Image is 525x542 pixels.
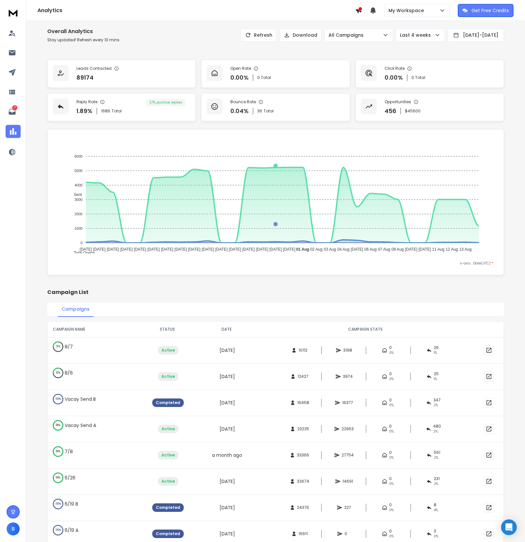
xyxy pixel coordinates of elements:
[120,247,133,252] tspan: [DATE]
[47,93,196,121] a: Reply Rate1.89%1686Total27% positive replies
[378,247,390,252] tspan: 07 Aug
[434,502,436,508] span: 8
[448,29,504,42] button: [DATE]-[DATE]
[12,105,17,110] p: 7
[158,372,178,381] div: Active
[47,28,120,35] h1: Overall Analytics
[48,416,134,435] td: Vacay Send A
[389,508,394,513] span: 0%
[351,247,363,252] tspan: [DATE]
[7,522,20,535] button: B
[337,247,349,252] tspan: 04 Aug
[298,374,308,379] span: 12427
[388,7,427,14] p: My Workspace
[296,247,309,252] tspan: 01 Aug
[56,343,60,350] p: 31 %
[134,247,146,252] tspan: [DATE]
[230,73,249,82] p: 0.00 %
[175,247,187,252] tspan: [DATE]
[344,505,351,510] span: 227
[7,7,20,19] img: logo
[55,396,61,402] p: 100 %
[434,481,438,487] span: 2 %
[411,75,425,80] p: 0 Total
[254,32,272,38] p: Refresh
[389,371,392,377] span: 0
[297,453,309,458] span: 33366
[389,481,394,487] span: 0%
[230,99,256,105] p: Bounce Rate
[342,453,354,458] span: 27754
[134,321,201,337] th: STATUS
[201,494,252,521] td: [DATE]
[328,32,366,38] p: All Campaigns
[76,66,112,71] p: Leads Contacted
[69,192,82,197] span: Sent
[355,93,504,121] a: Opportunities456$45600
[283,247,296,252] tspan: [DATE]
[55,501,61,507] p: 100 %
[201,60,350,88] a: Open Rate0.00%0 Total
[389,377,394,382] span: 0%
[6,105,19,118] a: 7
[252,321,479,337] th: CAMPAIGN STATS
[434,455,438,460] span: 2 %
[74,183,82,187] tspan: 4000
[76,73,94,82] p: 89174
[74,154,82,158] tspan: 6000
[256,247,268,252] tspan: [DATE]
[389,529,392,534] span: 0
[158,451,178,459] div: Active
[297,479,309,484] span: 32674
[434,450,440,455] span: 561
[434,371,439,377] span: 25
[389,502,392,508] span: 0
[147,99,185,106] div: 27 % positive replies
[433,397,441,403] span: 347
[48,442,134,461] td: 7/8
[58,261,493,266] p: x-axis : Date(UTC)
[48,338,134,356] td: 8/7
[389,450,392,455] span: 0
[345,531,351,536] span: 0
[48,321,134,337] th: CAMPAIGN NAME
[389,534,394,539] span: 0%
[257,75,271,80] p: 0 Total
[201,337,252,363] td: [DATE]
[74,212,82,216] tspan: 2000
[433,403,438,408] span: 2 %
[432,247,444,252] tspan: 11 Aug
[58,302,94,317] button: Campaigns
[342,426,354,432] span: 22953
[389,397,392,403] span: 0
[241,29,277,42] button: Refresh
[343,374,353,379] span: 3974
[405,108,421,114] p: $ 45600
[343,348,352,353] span: 3198
[48,390,134,408] td: Vacay Send B
[201,93,350,121] a: Bounce Rate0.04%36Total
[201,321,252,337] th: DATE
[293,32,317,38] p: Download
[242,247,255,252] tspan: [DATE]
[365,247,377,252] tspan: 06 Aug
[434,377,437,382] span: 1 %
[201,416,252,442] td: [DATE]
[74,198,82,202] tspan: 3000
[389,403,394,408] span: 0%
[56,474,60,481] p: 99 %
[389,345,392,350] span: 0
[147,247,160,252] tspan: [DATE]
[434,350,437,356] span: 1 %
[446,247,458,252] tspan: 12 Aug
[81,241,83,245] tspan: 0
[74,226,82,230] tspan: 1000
[152,530,184,538] div: Completed
[299,348,307,353] span: 10112
[389,424,392,429] span: 0
[343,479,353,484] span: 14691
[279,29,322,42] button: Download
[215,247,228,252] tspan: [DATE]
[391,247,404,252] tspan: 08 Aug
